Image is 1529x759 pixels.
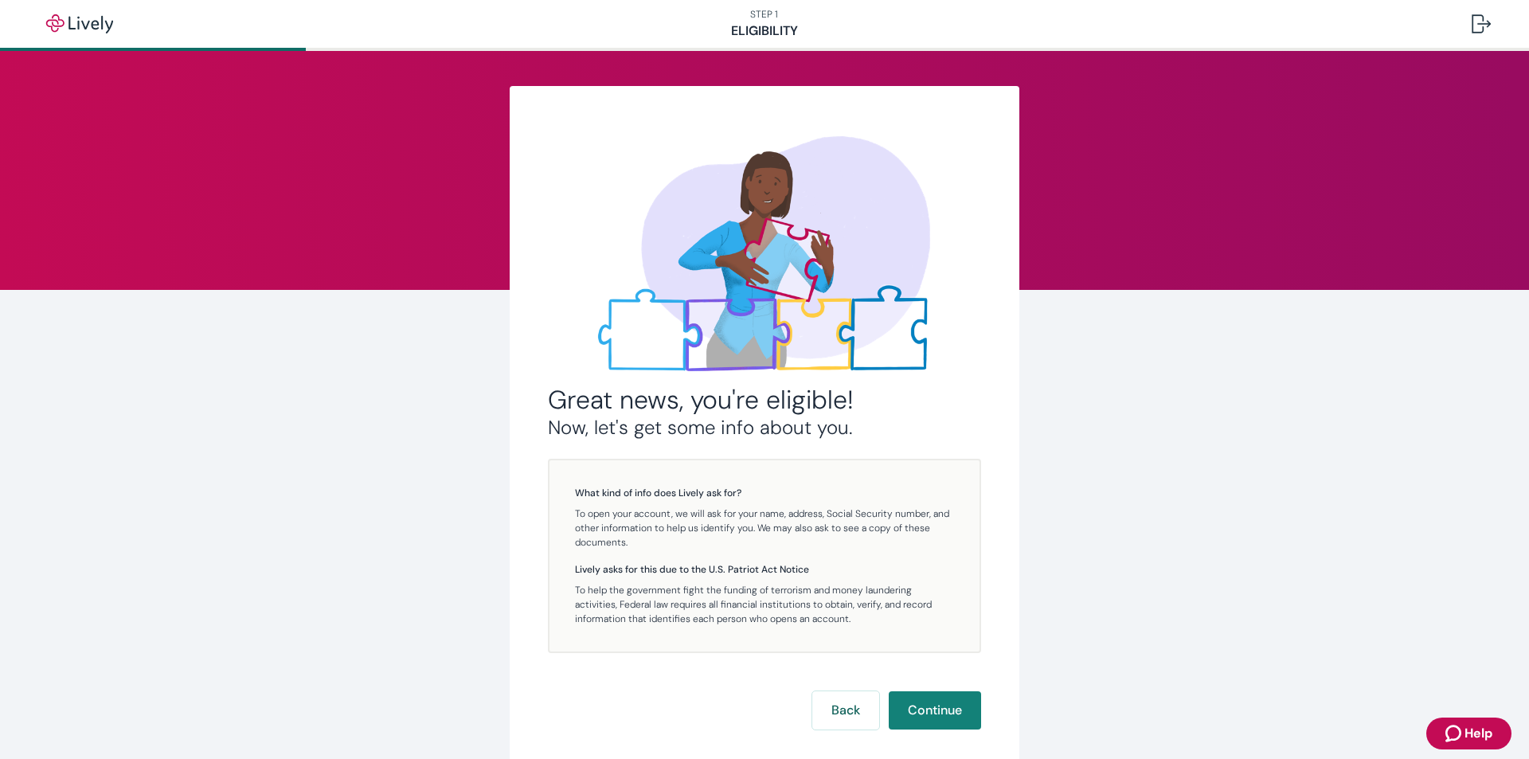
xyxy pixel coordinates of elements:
span: Help [1464,724,1492,743]
h5: Lively asks for this due to the U.S. Patriot Act Notice [575,562,954,577]
button: Continue [889,691,981,730]
button: Back [812,691,879,730]
h3: Now, let's get some info about you. [548,416,981,440]
img: Lively [35,14,124,33]
h5: What kind of info does Lively ask for? [575,486,954,500]
p: To open your account, we will ask for your name, address, Social Security number, and other infor... [575,507,954,550]
button: Log out [1459,5,1504,43]
p: To help the government fight the funding of terrorism and money laundering activities, Federal la... [575,583,954,626]
svg: Zendesk support icon [1445,724,1464,743]
button: Zendesk support iconHelp [1426,718,1511,749]
h2: Great news, you're eligible! [548,384,981,416]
